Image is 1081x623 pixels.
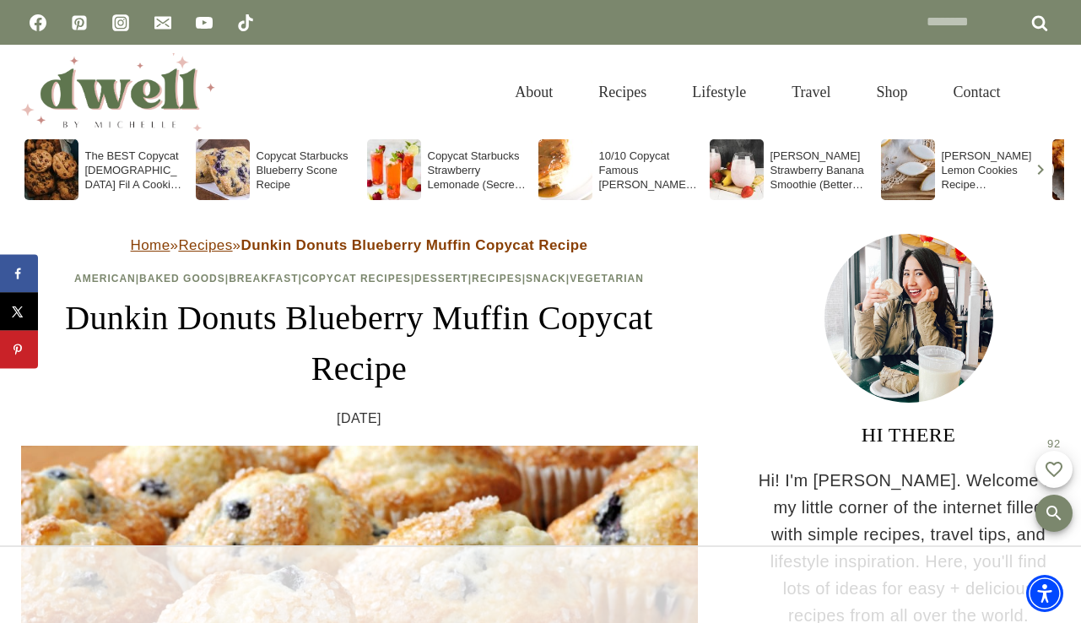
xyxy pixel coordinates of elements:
[74,273,136,284] a: American
[139,273,225,284] a: Baked Goods
[187,6,221,40] a: YouTube
[414,273,468,284] a: Dessert
[570,273,644,284] a: Vegetarian
[21,6,55,40] a: Facebook
[234,547,848,623] iframe: Advertisement
[337,408,381,430] time: [DATE]
[178,237,232,253] a: Recipes
[104,6,138,40] a: Instagram
[1026,575,1063,612] div: Accessibility Menu
[146,6,180,40] a: Email
[131,237,170,253] a: Home
[241,237,587,253] strong: Dunkin Donuts Blueberry Muffin Copycat Recipe
[21,293,698,394] h1: Dunkin Donuts Blueberry Muffin Copycat Recipe
[472,273,522,284] a: Recipes
[302,273,411,284] a: Copycat Recipes
[757,420,1061,450] h3: HI THERE
[74,273,644,284] span: | | | | | | |
[131,237,588,253] span: » »
[21,53,215,131] img: DWELL by michelle
[62,6,96,40] a: Pinterest
[669,65,769,120] a: Lifestyle
[492,65,1023,120] nav: Primary Navigation
[229,273,298,284] a: Breakfast
[526,273,566,284] a: Snack
[229,6,262,40] a: TikTok
[492,65,576,120] a: About
[576,65,669,120] a: Recipes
